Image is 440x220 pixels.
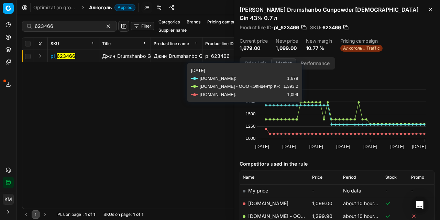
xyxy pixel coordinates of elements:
div: pl_623466 [205,53,251,60]
a: Optimization groups [33,4,77,11]
span: Product line ID [205,41,234,46]
span: Stock [385,175,397,180]
button: Categories [156,18,183,26]
a: [DOMAIN_NAME] [248,200,288,206]
button: Filter [131,22,154,30]
span: Алкоголь _ Traffic [340,45,383,52]
h5: Competitors used in the rule [240,160,434,167]
text: [DATE] [412,144,426,149]
span: SKUs on page : [103,212,132,217]
text: [DATE] [336,144,350,149]
text: [DATE] [309,144,323,149]
button: Go to previous page [22,210,30,219]
div: Джин_Drumshanbo_Gunpowder_Irish_Gin_43%_0.7_л [154,53,199,60]
td: - [383,184,408,197]
span: Title [102,41,111,46]
h5: Price history [240,76,434,83]
button: Pricing campaign [205,18,244,26]
text: [DATE] [255,144,269,149]
span: Name [243,175,254,180]
span: My price [248,188,268,193]
text: [DATE] [282,144,296,149]
div: Open Intercom Messenger [411,197,428,213]
strong: of [136,212,140,217]
button: 1 [32,210,40,219]
button: Supplier name [156,26,189,34]
strong: 1 [93,212,95,217]
td: - [309,184,340,197]
span: 1,299.90 [312,213,332,219]
dd: 1,679.00 [240,45,267,52]
button: КM [3,194,14,205]
dt: New price [276,39,298,43]
text: 1500 [246,111,255,116]
span: 1,099.00 [312,200,332,206]
mark: 623466 [57,53,75,59]
span: 623466 [322,24,341,31]
dt: Current price [240,39,267,43]
div: : [57,212,95,217]
button: pl_623466 [51,53,75,60]
button: Expand all [36,40,44,48]
span: КM [3,194,13,205]
button: Price info [241,59,271,69]
text: 1250 [246,124,255,129]
span: pl_ [51,53,75,60]
span: Promo [411,175,424,180]
text: [DATE] [363,144,377,149]
dt: New margin [306,39,332,43]
dd: 1,099.00 [276,45,298,52]
span: pl_623466 [274,24,299,31]
a: [DOMAIN_NAME] - ООО «Эпицентр К» [248,213,339,219]
span: SKU : [310,25,321,30]
span: Джин_Drumshanbo_Gunpowder_Irish_Gin_43%_0.7_л [102,53,220,59]
span: SKU [51,41,59,46]
dt: Pricing campaign [340,39,383,43]
span: АлкогольApplied [89,4,135,11]
span: about 10 hours ago [343,200,386,206]
input: Search by SKU or title [35,23,99,30]
nav: pagination [22,210,49,219]
strong: 1 [133,212,135,217]
text: 1000 [246,136,255,141]
strong: of [88,212,92,217]
dd: 10.77 % [306,45,332,52]
button: Brands [184,18,203,26]
span: Price [312,175,322,180]
span: Applied [114,4,135,11]
span: Алкоголь [89,4,112,11]
strong: 1 [142,212,143,217]
td: - [408,184,434,197]
span: Product line ID : [240,25,273,30]
strong: 1 [85,212,87,217]
button: Performance [296,59,334,69]
button: Go to next page [41,210,49,219]
span: PLs on page [57,212,81,217]
button: Expand [36,52,44,60]
span: Product line name [154,41,189,46]
text: 2000 [246,86,255,92]
text: 1750 [246,99,255,104]
td: No data [340,184,383,197]
text: [DATE] [390,144,404,149]
h2: [PERSON_NAME] Drumshanbo Gunpowder [DEMOGRAPHIC_DATA] Gin 43% 0.7 л [240,6,434,22]
span: about 10 hours ago [343,213,386,219]
nav: breadcrumb [33,4,135,11]
span: Period [343,175,356,180]
button: Market [271,59,296,69]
